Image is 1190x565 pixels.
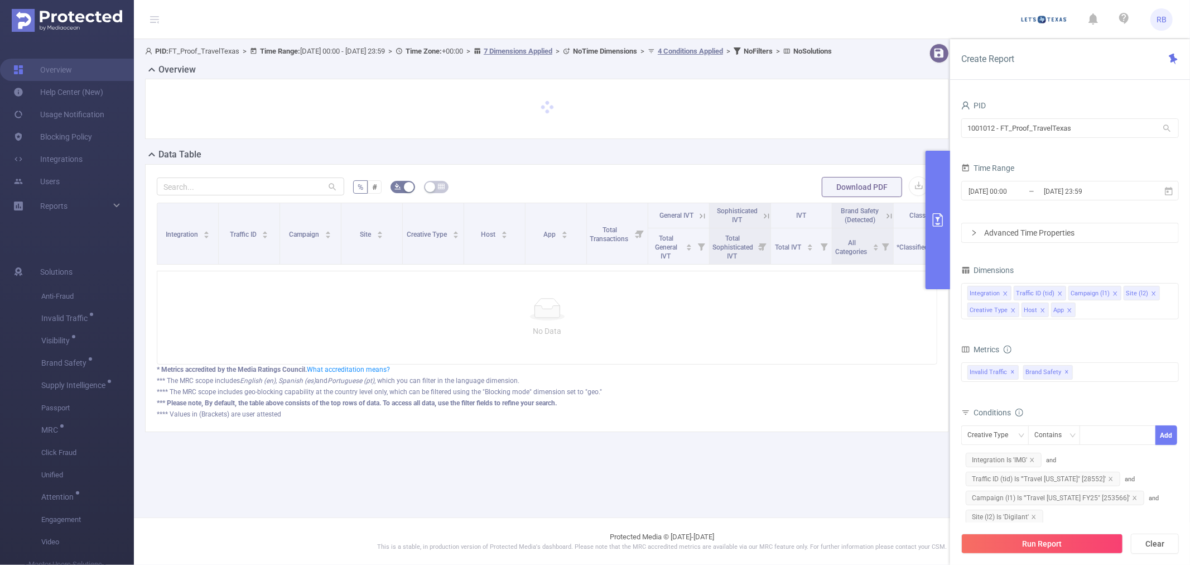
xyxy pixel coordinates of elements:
i: icon: caret-down [262,234,268,237]
a: Users [13,170,60,193]
button: Download PDF [822,177,902,197]
span: Solutions [40,261,73,283]
span: Engagement [41,509,134,531]
p: This is a stable, in production version of Protected Media's dashboard. Please note that the MRC ... [162,543,1162,552]
span: ✕ [1011,366,1015,379]
div: Traffic ID (tid) [1016,286,1054,301]
li: Traffic ID (tid) [1014,286,1066,300]
span: > [239,47,250,55]
span: Site [360,231,373,238]
span: RB [1157,8,1167,31]
span: MRC [41,426,62,434]
span: Unified [41,464,134,486]
span: Brand Safety [41,359,90,367]
input: Search... [157,178,344,195]
span: All Categories [835,239,869,256]
a: Integrations [13,148,83,170]
span: Passport [41,397,134,419]
i: icon: close [1029,457,1035,463]
h2: Data Table [158,148,201,161]
b: No Solutions [793,47,832,55]
li: Creative Type [967,303,1019,317]
i: icon: caret-up [204,229,210,233]
a: Usage Notification [13,103,104,126]
a: Overview [13,59,72,81]
span: > [773,47,783,55]
button: Add [1155,425,1177,445]
span: > [723,47,734,55]
span: > [552,47,563,55]
a: What accreditation means? [307,366,390,374]
div: Creative Type [970,303,1008,318]
div: *** The MRC scope includes and , which you can filter in the language dimension. [157,376,937,386]
i: icon: user [145,47,155,55]
i: icon: caret-down [453,234,459,237]
span: Attention [41,493,78,501]
div: Campaign (l1) [1071,286,1110,301]
span: IVT [797,212,807,219]
h2: Overview [158,63,196,76]
div: Sort [377,229,383,236]
u: 4 Conditions Applied [658,47,723,55]
i: icon: down [1069,432,1076,440]
span: Create Report [961,54,1014,64]
a: Blocking Policy [13,126,92,148]
div: Sort [452,229,459,236]
a: Help Center (New) [13,81,103,103]
span: Traffic ID (tid) Is '"Travel [US_STATE]" [28552]' [966,472,1120,486]
b: PID: [155,47,168,55]
a: Reports [40,195,68,217]
span: % [358,183,363,191]
button: Run Report [961,534,1123,554]
div: Sort [561,229,568,236]
span: Total IVT [775,243,803,251]
span: Traffic ID [230,231,258,238]
span: Invalid Traffic [967,365,1019,380]
span: Integration [166,231,200,238]
span: Click Fraud [41,442,134,464]
footer: Protected Media © [DATE]-[DATE] [134,518,1190,565]
li: Integration [967,286,1011,300]
span: Total General IVT [656,234,678,260]
i: icon: info-circle [1015,409,1023,416]
input: Start date [967,184,1058,199]
span: # [372,183,377,191]
div: Sort [807,242,813,249]
p: No Data [166,325,928,337]
i: icon: close [1040,308,1046,314]
span: Total Sophisticated IVT [712,234,753,260]
span: ✕ [1065,366,1069,379]
img: Protected Media [12,9,122,32]
span: PID [961,101,986,110]
i: icon: close [1151,291,1157,298]
span: Anti-Fraud [41,285,134,308]
i: icon: caret-down [204,234,210,237]
span: Campaign (l1) Is '"Travel [US_STATE] FY25" [253566]' [966,491,1144,505]
li: App [1051,303,1076,317]
span: Reports [40,202,68,210]
span: Campaign [290,231,321,238]
div: Sort [501,229,508,236]
span: Site (l2) Is 'Digilant' [966,510,1043,524]
div: **** Values in (Brackets) are user attested [157,409,937,419]
span: and [961,495,1159,521]
i: icon: close [1108,476,1114,482]
span: Brand Safety (Detected) [841,207,879,224]
span: Host [481,231,498,238]
i: icon: table [438,183,445,190]
i: icon: caret-up [686,242,692,246]
span: Time Range [961,164,1014,173]
li: Campaign (l1) [1068,286,1121,300]
div: Integration [970,286,1000,301]
span: > [385,47,396,55]
u: 7 Dimensions Applied [484,47,552,55]
b: No Time Dimensions [573,47,637,55]
i: icon: bg-colors [394,183,401,190]
i: icon: info-circle [1004,346,1011,353]
div: Sort [203,229,210,236]
input: End date [1043,184,1133,199]
b: * Metrics accredited by the Media Ratings Council. [157,366,307,374]
span: Invalid Traffic [41,314,91,322]
span: and [961,476,1149,502]
i: icon: caret-down [873,246,879,250]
